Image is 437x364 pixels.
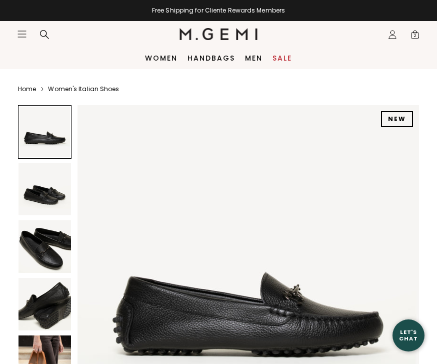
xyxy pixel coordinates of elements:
a: Women [145,54,177,62]
img: M.Gemi [179,28,258,40]
img: The Pastoso Signature [18,220,71,273]
a: Handbags [187,54,235,62]
img: The Pastoso Signature [18,163,71,216]
div: NEW [381,111,413,127]
a: Women's Italian Shoes [48,85,119,93]
div: Let's Chat [392,329,424,341]
a: Men [245,54,262,62]
a: Home [18,85,36,93]
a: Sale [272,54,292,62]
img: The Pastoso Signature [18,278,71,330]
button: Open site menu [17,29,27,39]
span: 2 [410,32,420,42]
